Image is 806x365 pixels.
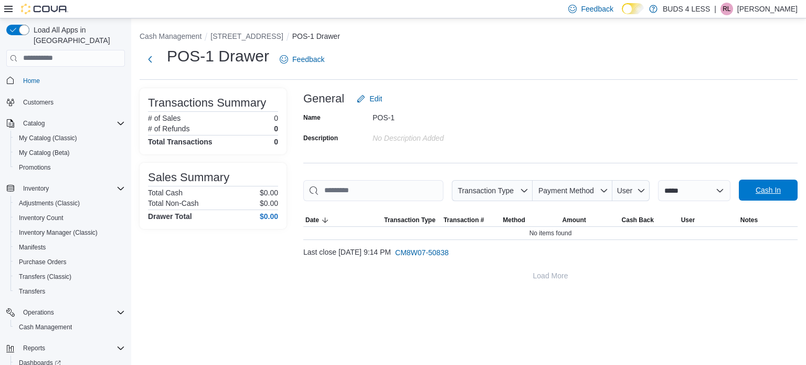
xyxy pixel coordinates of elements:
span: Inventory [19,182,125,195]
h6: Total Non-Cash [148,199,199,207]
span: My Catalog (Beta) [15,147,125,159]
a: Inventory Count [15,212,68,224]
p: 0 [274,114,278,122]
span: User [617,186,633,195]
span: Purchase Orders [19,258,67,266]
a: My Catalog (Beta) [15,147,74,159]
button: Operations [2,305,129,320]
span: Home [19,74,125,87]
h3: Transactions Summary [148,97,266,109]
p: [PERSON_NAME] [737,3,798,15]
label: Name [303,113,321,122]
span: Promotions [19,163,51,172]
span: Transfers (Classic) [19,273,71,281]
h3: General [303,92,344,105]
button: Next [140,49,161,70]
button: Payment Method [533,180,612,201]
button: Amount [560,214,619,226]
div: POS-1 [373,109,513,122]
span: Inventory Count [19,214,63,222]
button: Transfers [10,284,129,299]
span: Operations [19,306,125,319]
span: No items found [529,229,572,237]
span: Inventory Manager (Classic) [19,228,98,237]
p: 0 [274,124,278,133]
span: Catalog [19,117,125,130]
button: Catalog [2,116,129,131]
span: Feedback [581,4,613,14]
a: My Catalog (Classic) [15,132,81,144]
button: Inventory [2,181,129,196]
button: Edit [353,88,386,109]
a: Transfers (Classic) [15,270,76,283]
h4: Total Transactions [148,138,213,146]
button: Inventory Count [10,211,129,225]
p: BUDS 4 LESS [663,3,710,15]
span: Manifests [19,243,46,252]
h6: Total Cash [148,189,183,197]
span: Transaction Type [458,186,514,195]
span: Transaction Type [384,216,436,224]
button: POS-1 Drawer [292,32,340,40]
a: Promotions [15,161,55,174]
span: My Catalog (Classic) [19,134,77,142]
span: Date [305,216,319,224]
button: Load More [303,265,798,286]
span: RL [723,3,730,15]
span: Feedback [292,54,324,65]
h4: 0 [274,138,278,146]
p: $0.00 [260,199,278,207]
span: Home [23,77,40,85]
a: Inventory Manager (Classic) [15,226,102,239]
span: Adjustments (Classic) [19,199,80,207]
button: Adjustments (Classic) [10,196,129,211]
span: Inventory [23,184,49,193]
div: No Description added [373,130,513,142]
a: Feedback [275,49,328,70]
button: Cash Management [140,32,201,40]
button: User [612,180,650,201]
span: CM8W07-50838 [395,247,449,258]
h6: # of Refunds [148,124,189,133]
span: Catalog [23,119,45,128]
a: Manifests [15,241,50,254]
label: Description [303,134,338,142]
p: $0.00 [260,189,278,197]
span: Reports [23,344,45,352]
button: Cash In [739,180,798,201]
button: Manifests [10,240,129,255]
button: Inventory [19,182,53,195]
button: CM8W07-50838 [391,242,453,263]
h4: $0.00 [260,212,278,221]
button: Transaction Type [382,214,441,226]
button: Home [2,73,129,88]
button: Customers [2,95,129,110]
span: Adjustments (Classic) [15,197,125,210]
a: Customers [19,96,58,109]
button: Transaction # [441,214,501,226]
div: Last close [DATE] 9:14 PM [303,242,798,263]
span: Transaction # [443,216,484,224]
button: Cash Management [10,320,129,335]
span: Customers [19,96,125,109]
input: This is a search bar. As you type, the results lower in the page will automatically filter. [303,180,443,201]
span: Customers [23,98,54,107]
button: Cash Back [620,214,679,226]
p: | [714,3,716,15]
span: Cash In [756,185,781,195]
span: Transfers [15,285,125,298]
a: Purchase Orders [15,256,71,268]
button: Transfers (Classic) [10,269,129,284]
h3: Sales Summary [148,171,229,184]
span: My Catalog (Classic) [15,132,125,144]
span: Payment Method [538,186,594,195]
h4: Drawer Total [148,212,192,221]
button: Reports [19,342,49,354]
button: Operations [19,306,58,319]
span: Reports [19,342,125,354]
button: Date [303,214,382,226]
button: Notes [738,214,798,226]
input: Dark Mode [622,3,644,14]
a: Home [19,75,44,87]
button: Purchase Orders [10,255,129,269]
